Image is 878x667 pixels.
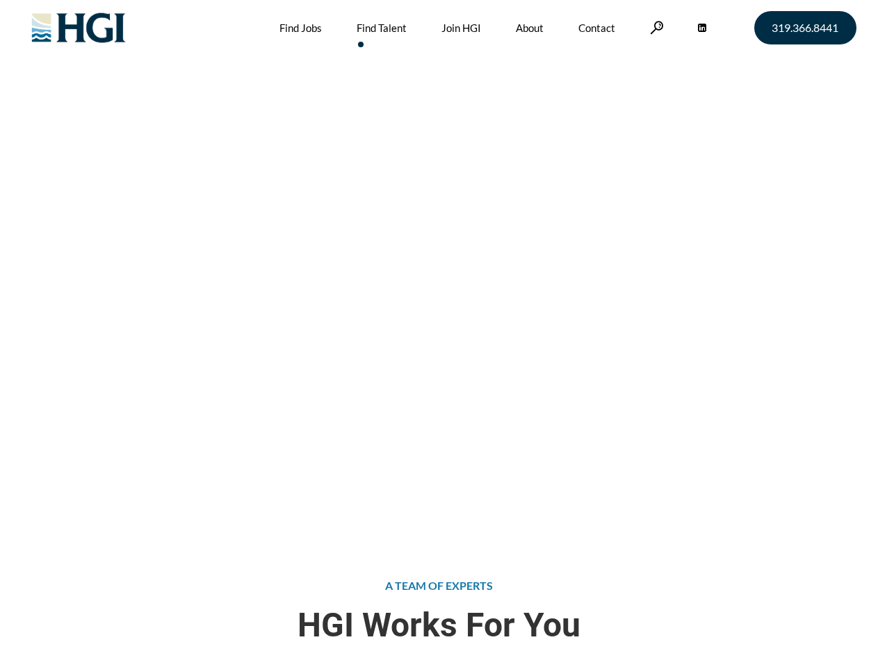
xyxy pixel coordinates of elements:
[385,579,493,592] span: A TEAM OF EXPERTS
[165,190,194,203] a: Home
[772,22,838,33] span: 319.366.8441
[199,190,252,203] span: Find Talent
[754,11,856,44] a: 319.366.8441
[650,21,664,34] a: Search
[22,606,856,644] span: HGI Works For You
[165,111,411,181] span: Attract the Right Talent
[165,190,252,203] span: »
